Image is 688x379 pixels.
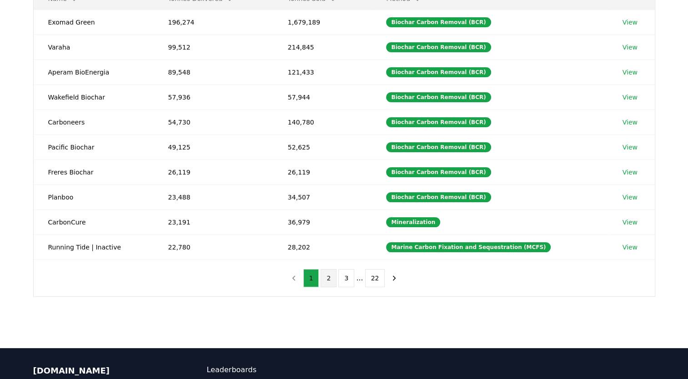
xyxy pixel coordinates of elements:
a: View [623,118,638,127]
a: View [623,93,638,102]
a: View [623,168,638,177]
div: Biochar Carbon Removal (BCR) [386,17,491,27]
td: 22,780 [154,234,273,259]
td: 99,512 [154,35,273,60]
button: 2 [321,269,336,287]
td: 57,944 [273,85,372,110]
a: View [623,193,638,202]
a: View [623,43,638,52]
a: View [623,218,638,227]
div: Biochar Carbon Removal (BCR) [386,167,491,177]
td: 23,488 [154,185,273,209]
a: View [623,143,638,152]
td: Aperam BioEnergia [34,60,154,85]
div: Biochar Carbon Removal (BCR) [386,92,491,102]
div: Biochar Carbon Removal (BCR) [386,142,491,152]
td: 121,433 [273,60,372,85]
a: View [623,243,638,252]
div: Biochar Carbon Removal (BCR) [386,42,491,52]
button: 3 [338,269,354,287]
td: Planboo [34,185,154,209]
td: 28,202 [273,234,372,259]
td: Carboneers [34,110,154,135]
td: 196,274 [154,10,273,35]
td: 57,936 [154,85,273,110]
div: Marine Carbon Fixation and Sequestration (MCFS) [386,242,551,252]
td: 26,119 [273,160,372,185]
a: Leaderboards [207,364,344,375]
td: Varaha [34,35,154,60]
div: Biochar Carbon Removal (BCR) [386,117,491,127]
td: CarbonCure [34,209,154,234]
td: 89,548 [154,60,273,85]
td: Pacific Biochar [34,135,154,160]
button: 1 [303,269,319,287]
td: 26,119 [154,160,273,185]
td: 34,507 [273,185,372,209]
div: Mineralization [386,217,440,227]
button: next page [387,269,402,287]
td: Wakefield Biochar [34,85,154,110]
td: 214,845 [273,35,372,60]
li: ... [356,273,363,284]
td: 54,730 [154,110,273,135]
div: Biochar Carbon Removal (BCR) [386,192,491,202]
td: 49,125 [154,135,273,160]
td: Running Tide | Inactive [34,234,154,259]
a: View [623,68,638,77]
td: 140,780 [273,110,372,135]
a: View [623,18,638,27]
div: Biochar Carbon Removal (BCR) [386,67,491,77]
td: 1,679,189 [273,10,372,35]
td: 52,625 [273,135,372,160]
td: Freres Biochar [34,160,154,185]
p: [DOMAIN_NAME] [33,364,171,377]
td: 36,979 [273,209,372,234]
td: Exomad Green [34,10,154,35]
td: 23,191 [154,209,273,234]
button: 22 [365,269,385,287]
